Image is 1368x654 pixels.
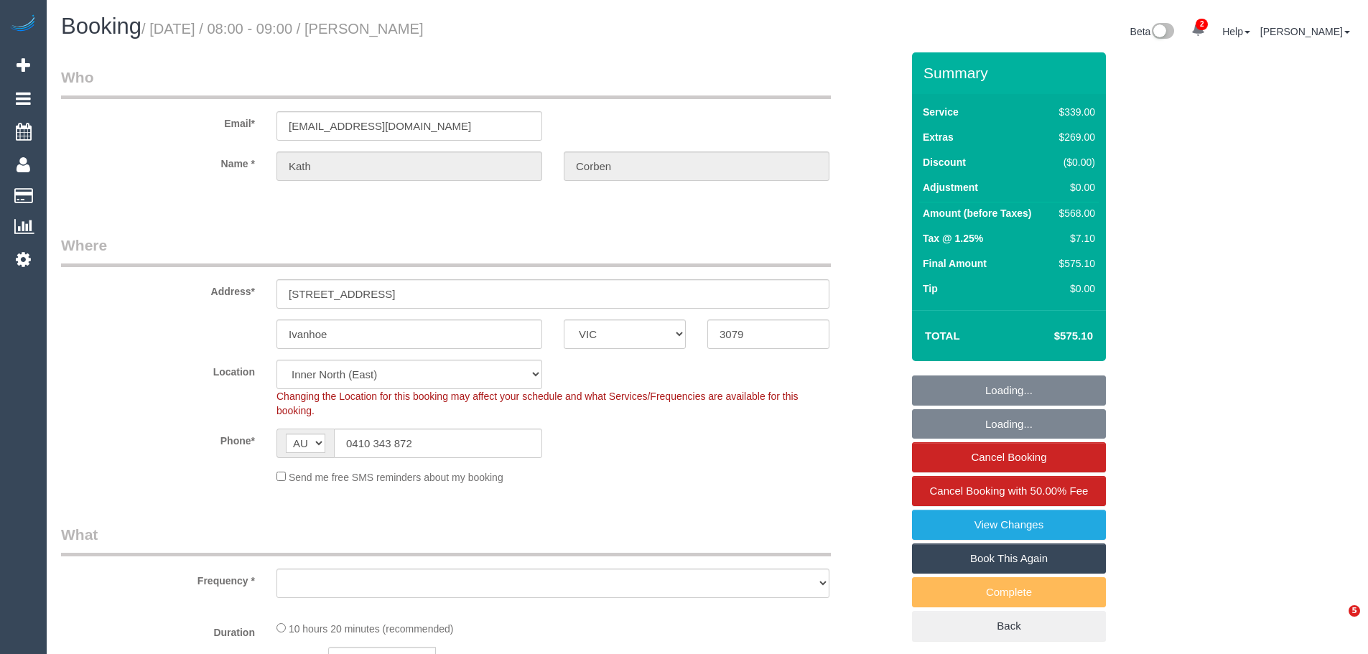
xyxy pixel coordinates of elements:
[930,485,1089,497] span: Cancel Booking with 50.00% Fee
[50,111,266,131] label: Email*
[1196,19,1208,30] span: 2
[1053,180,1095,195] div: $0.00
[276,151,542,181] input: First Name*
[50,429,266,448] label: Phone*
[1222,26,1250,37] a: Help
[1349,605,1360,617] span: 5
[912,442,1106,472] a: Cancel Booking
[61,67,831,99] legend: Who
[1053,206,1095,220] div: $568.00
[50,279,266,299] label: Address*
[1260,26,1350,37] a: [PERSON_NAME]
[912,476,1106,506] a: Cancel Booking with 50.00% Fee
[923,65,1099,81] h3: Summary
[334,429,542,458] input: Phone*
[50,569,266,588] label: Frequency *
[923,256,987,271] label: Final Amount
[1150,23,1174,42] img: New interface
[276,111,542,141] input: Email*
[61,14,141,39] span: Booking
[276,391,799,416] span: Changing the Location for this booking may affect your schedule and what Services/Frequencies are...
[923,155,966,169] label: Discount
[912,510,1106,540] a: View Changes
[289,623,454,635] span: 10 hours 20 minutes (recommended)
[923,281,938,296] label: Tip
[923,206,1031,220] label: Amount (before Taxes)
[61,524,831,556] legend: What
[1053,231,1095,246] div: $7.10
[923,105,959,119] label: Service
[564,151,829,181] input: Last Name*
[9,14,37,34] img: Automaid Logo
[1184,14,1212,46] a: 2
[1053,155,1095,169] div: ($0.00)
[1130,26,1175,37] a: Beta
[276,319,542,349] input: Suburb*
[1053,281,1095,296] div: $0.00
[1053,105,1095,119] div: $339.00
[923,130,954,144] label: Extras
[1053,256,1095,271] div: $575.10
[707,319,829,349] input: Post Code*
[289,472,503,483] span: Send me free SMS reminders about my booking
[50,151,266,171] label: Name *
[1319,605,1354,640] iframe: Intercom live chat
[923,231,983,246] label: Tax @ 1.25%
[912,611,1106,641] a: Back
[1053,130,1095,144] div: $269.00
[912,543,1106,574] a: Book This Again
[1011,330,1093,342] h4: $575.10
[141,21,424,37] small: / [DATE] / 08:00 - 09:00 / [PERSON_NAME]
[50,360,266,379] label: Location
[50,620,266,640] label: Duration
[923,180,978,195] label: Adjustment
[61,235,831,267] legend: Where
[925,330,960,342] strong: Total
